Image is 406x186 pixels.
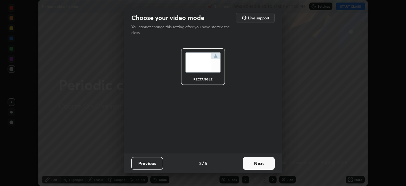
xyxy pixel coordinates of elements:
[202,160,204,167] h4: /
[243,157,275,170] button: Next
[190,78,216,81] div: rectangle
[185,52,221,72] img: normalScreenIcon.ae25ed63.svg
[131,24,234,36] p: You cannot change this setting after you have started the class
[205,160,207,167] h4: 5
[248,16,269,20] h5: Live support
[131,157,163,170] button: Previous
[199,160,201,167] h4: 2
[131,14,204,22] h2: Choose your video mode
